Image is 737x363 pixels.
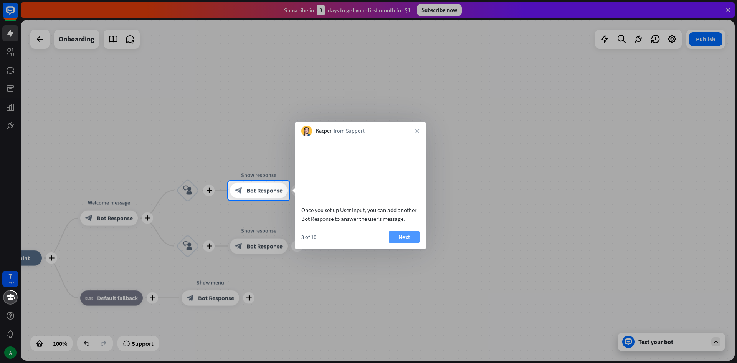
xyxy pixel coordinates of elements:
button: Open LiveChat chat widget [6,3,29,26]
i: block_bot_response [235,187,243,194]
div: 3 of 10 [301,234,316,240]
span: Bot Response [246,187,283,194]
div: Once you set up User Input, you can add another Bot Response to answer the user’s message. [301,206,420,223]
button: Next [389,231,420,243]
span: from Support [334,127,365,135]
span: Kacper [316,127,332,135]
i: close [415,129,420,133]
